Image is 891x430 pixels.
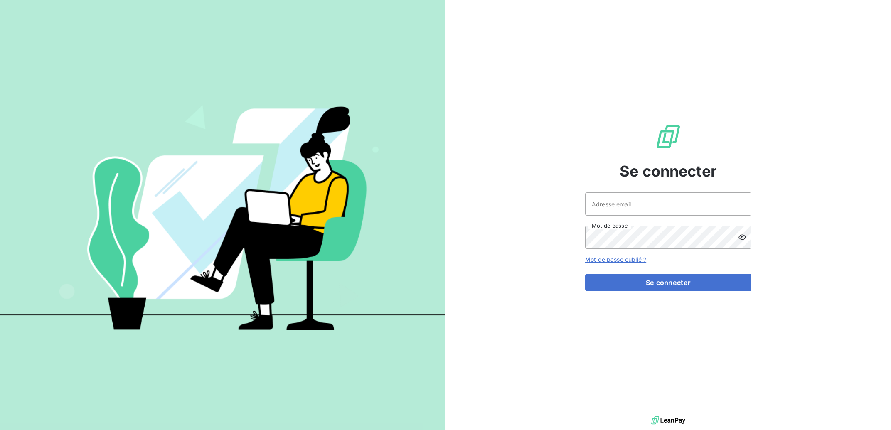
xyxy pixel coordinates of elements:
[655,123,682,150] img: Logo LeanPay
[585,256,646,263] a: Mot de passe oublié ?
[651,414,685,427] img: logo
[585,274,751,291] button: Se connecter
[585,192,751,216] input: placeholder
[620,160,717,182] span: Se connecter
